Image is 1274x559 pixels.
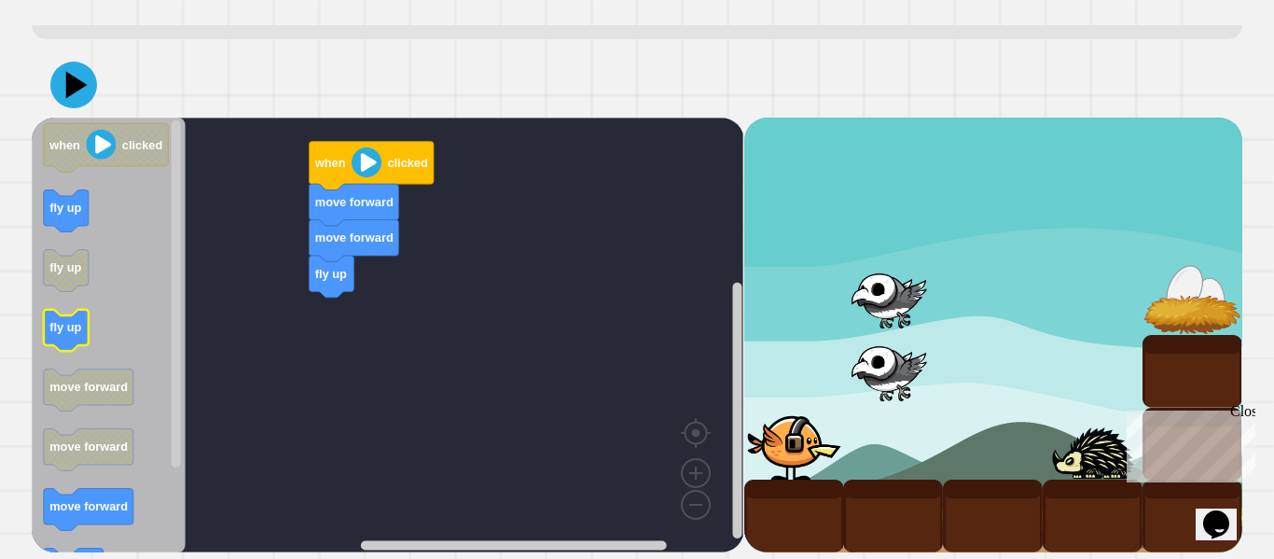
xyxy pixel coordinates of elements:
text: move forward [49,440,128,454]
text: when [48,138,80,152]
text: clicked [388,156,428,170]
div: Blockly Workspace [32,118,743,552]
text: clicked [122,138,162,152]
text: when [314,156,346,170]
text: move forward [315,231,394,245]
div: Chat with us now!Close [7,7,129,119]
text: fly up [49,260,81,274]
text: move forward [49,380,128,394]
iframe: chat widget [1119,403,1255,482]
text: move forward [315,195,394,209]
iframe: chat widget [1196,484,1255,540]
text: fly up [49,201,81,215]
text: fly up [315,267,347,281]
text: move forward [49,499,128,513]
text: fly up [49,320,81,334]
